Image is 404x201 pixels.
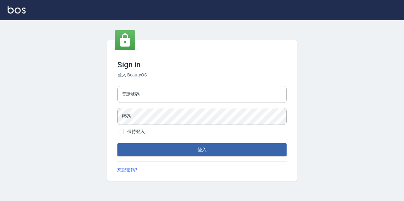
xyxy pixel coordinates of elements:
[127,128,145,135] span: 保持登入
[117,143,287,156] button: 登入
[117,72,287,78] h6: 登入 BeautyOS
[117,167,137,173] a: 忘記密碼?
[117,60,287,69] h3: Sign in
[8,6,26,14] img: Logo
